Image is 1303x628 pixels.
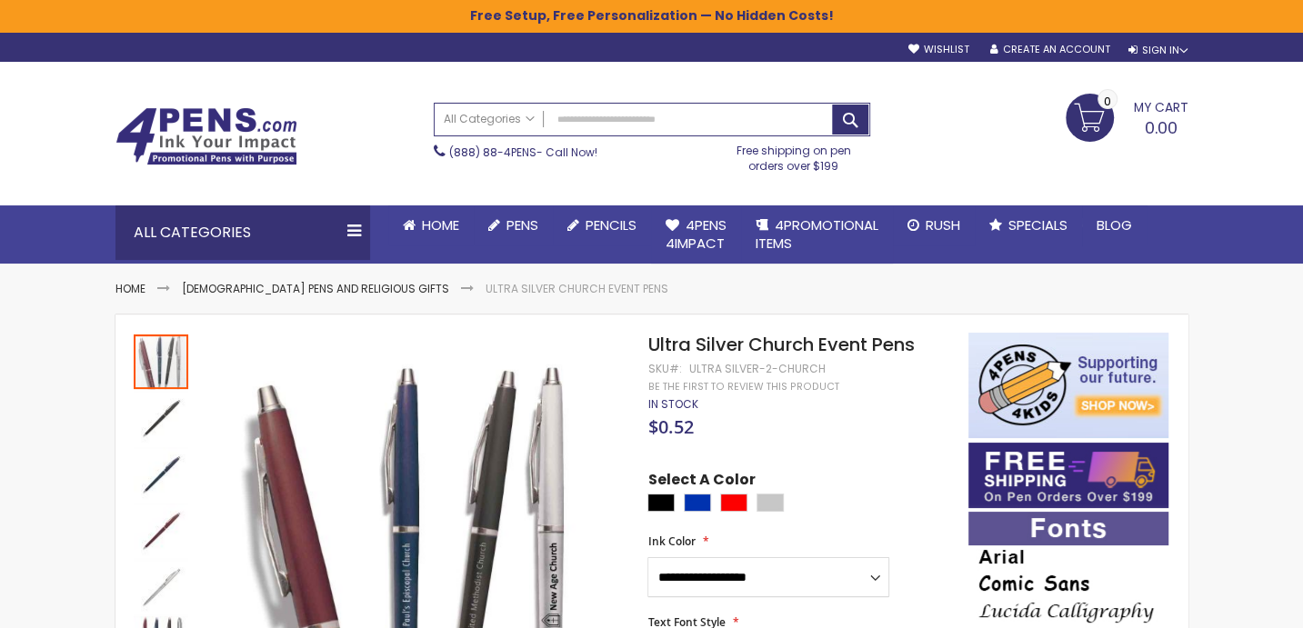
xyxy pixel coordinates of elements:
div: Ultra Silver-2-church [688,362,825,376]
li: Ultra Silver Church Event Pens [486,282,668,296]
span: Ultra Silver Church Event Pens [647,332,914,357]
span: 4PROMOTIONAL ITEMS [756,215,878,253]
div: Ultra Silver Church Event Pens [134,445,190,502]
img: 4Pens Custom Pens and Promotional Products [115,107,297,165]
span: Select A Color [647,470,755,494]
div: Ultra Silver Church Event Pens [134,502,190,558]
span: Home [422,215,459,234]
span: Pens [506,215,538,234]
img: Free shipping on orders over $199 [968,443,1168,508]
div: Sign In [1128,44,1188,57]
span: 0.00 [1145,116,1178,139]
span: Ink Color [647,533,695,549]
a: (888) 88-4PENS [449,145,536,160]
span: Blog [1097,215,1132,234]
img: Ultra Silver Church Event Pens [134,391,188,445]
a: Pencils [553,205,651,245]
a: [DEMOGRAPHIC_DATA] Pens and Religious Gifts [182,281,449,296]
span: Pencils [586,215,636,234]
span: All Categories [444,112,535,126]
a: Home [115,281,145,296]
a: Specials [975,205,1082,245]
div: Ultra Silver Church Event Pens [134,333,190,389]
img: 4pens 4 kids [968,333,1168,438]
a: Be the first to review this product [647,380,838,394]
div: Black [647,493,675,512]
div: Red [720,493,747,512]
a: All Categories [435,104,544,134]
div: Ultra Silver Church Event Pens [134,389,190,445]
span: 4Pens 4impact [666,215,727,253]
span: Specials [1008,215,1067,234]
img: Ultra Silver Church Event Pens [134,503,188,558]
img: Ultra Silver Church Event Pens [134,560,188,614]
span: 0 [1104,93,1111,110]
div: Silver [757,493,784,512]
span: $0.52 [647,414,693,439]
a: 4PROMOTIONALITEMS [741,205,893,264]
a: 0.00 0 [1066,94,1188,139]
a: Home [388,205,474,245]
a: Create an Account [989,43,1109,56]
div: Free shipping on pen orders over $199 [717,136,870,173]
a: Pens [474,205,553,245]
iframe: Google Customer Reviews [1153,579,1303,628]
span: Rush [926,215,960,234]
span: - Call Now! [449,145,597,160]
a: Wishlist [907,43,968,56]
img: Ultra Silver Church Event Pens [134,447,188,502]
div: Blue [684,493,711,512]
a: Blog [1082,205,1147,245]
div: All Categories [115,205,370,260]
div: Ultra Silver Church Event Pens [134,558,190,614]
strong: SKU [647,361,681,376]
a: Rush [893,205,975,245]
a: 4Pens4impact [651,205,741,264]
span: In stock [647,396,697,412]
div: Availability [647,397,697,412]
